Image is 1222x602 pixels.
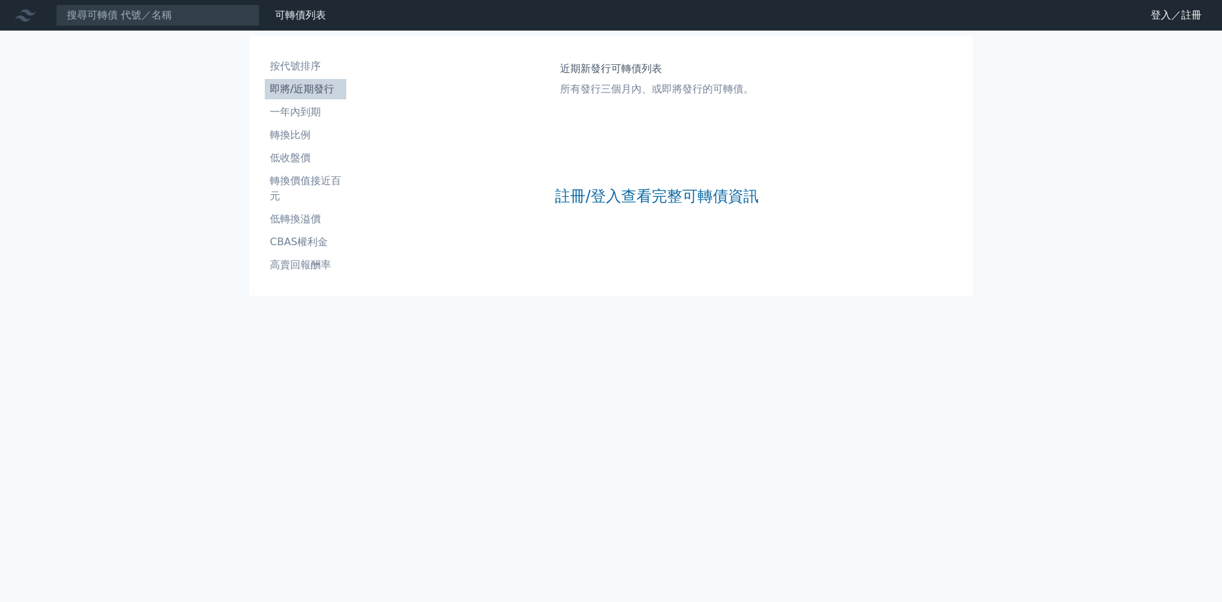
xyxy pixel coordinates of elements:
[265,150,346,166] li: 低收盤價
[1141,5,1212,25] a: 登入／註冊
[560,61,754,76] h1: 近期新發行可轉債列表
[265,255,346,275] a: 高賣回報酬率
[265,82,346,97] li: 即將/近期發行
[265,232,346,252] a: CBAS權利金
[265,125,346,145] a: 轉換比例
[265,173,346,204] li: 轉換價值接近百元
[265,104,346,120] li: 一年內到期
[265,234,346,250] li: CBAS權利金
[265,127,346,143] li: 轉換比例
[56,4,260,26] input: 搜尋可轉債 代號／名稱
[265,56,346,76] a: 按代號排序
[265,211,346,227] li: 低轉換溢價
[265,102,346,122] a: 一年內到期
[555,186,759,206] a: 註冊/登入查看完整可轉債資訊
[275,9,326,21] a: 可轉債列表
[265,148,346,168] a: 低收盤價
[265,59,346,74] li: 按代號排序
[265,257,346,273] li: 高賣回報酬率
[265,79,346,99] a: 即將/近期發行
[560,82,754,97] p: 所有發行三個月內、或即將發行的可轉債。
[265,209,346,229] a: 低轉換溢價
[265,171,346,206] a: 轉換價值接近百元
